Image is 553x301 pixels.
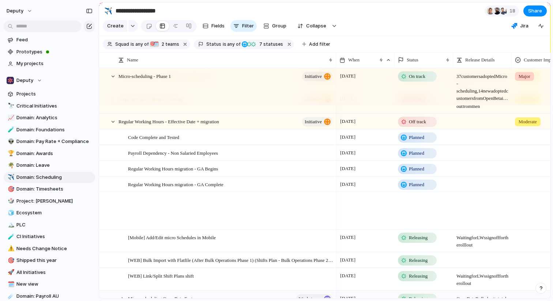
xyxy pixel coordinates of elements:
[16,257,93,264] span: Shipped this year
[260,20,290,32] button: Group
[16,36,93,44] span: Feed
[16,185,93,193] span: Domain: Timesheets
[16,221,93,229] span: PLC
[16,245,93,252] span: Needs Change Notice
[409,134,424,141] span: Planned
[128,256,334,264] span: [WEB] Bulk Import with Flatfile (After Bulk Operations Phase 1) (Shifts Plan - Bulk Operations Ph...
[509,7,518,15] span: 18
[293,20,330,32] button: Collapse
[4,124,95,135] a: 🧪Domain: Foundations
[520,22,528,30] span: Jira
[16,281,93,288] span: New view
[409,73,425,80] span: On track
[153,41,159,47] div: 🗓️
[4,279,95,290] a: 🗓️New view
[8,221,13,229] div: 🏔️
[7,269,14,276] button: 🚀
[454,230,511,249] span: Waiting for LWs sign off for the rolllout
[306,22,326,30] span: Collapse
[226,41,241,48] span: any of
[454,69,511,102] span: 37 customers adopted Micro-scheduling, 14 new adopted customers from Open Beta including 1 Strate...
[4,101,95,112] div: 🔭Critical Initiatives
[4,160,95,171] div: 🌴Domain: Leave
[7,197,14,205] button: 🎲
[221,40,242,48] button: isany of
[16,293,93,300] span: Domain: Payroll AU
[7,114,14,121] button: 📈
[4,34,95,45] a: Feed
[7,102,14,110] button: 🔭
[7,126,14,133] button: 🧪
[409,181,424,188] span: Planned
[4,172,95,183] div: ✈️Domain: Scheduling
[528,7,542,15] span: Share
[4,112,95,123] div: 📈Domain: Analytics
[159,41,179,48] span: teams
[4,243,95,254] a: ⚠️Needs Change Notice
[16,197,93,205] span: Project: [PERSON_NAME]
[7,150,14,157] button: 🏆
[298,39,335,49] button: Add filter
[8,125,13,134] div: 🧪
[338,164,357,173] span: [DATE]
[338,117,357,126] span: [DATE]
[338,133,357,142] span: [DATE]
[8,149,13,158] div: 🏆
[465,56,495,64] span: Release Details
[8,233,13,241] div: 🧪
[3,5,36,17] button: deputy
[16,150,93,157] span: Domain: Awards
[7,174,14,181] button: ✈️
[16,174,93,181] span: Domain: Scheduling
[8,292,13,300] div: ☄️
[16,102,93,110] span: Critical Initiatives
[131,41,134,48] span: is
[8,185,13,193] div: 🎯
[107,22,124,30] span: Create
[200,20,227,32] button: Fields
[409,272,428,280] span: Releasing
[128,233,216,241] span: [Mobile] Add/Edit micro Schedules in Mobile
[149,40,181,48] button: 🎯🗓️2 teams
[230,20,257,32] button: Filter
[4,219,95,230] a: 🏔️PLC
[409,257,428,264] span: Releasing
[409,234,428,241] span: Releasing
[16,114,93,121] span: Domain: Analytics
[8,244,13,253] div: ⚠️
[8,268,13,276] div: 🚀
[519,73,530,80] span: Major
[159,41,165,47] span: 2
[4,267,95,278] a: 🚀All Initiatives
[305,71,322,82] span: initiative
[7,281,14,288] button: 🗓️
[7,293,14,300] button: ☄️
[16,138,93,145] span: Domain: Pay Rate + Compliance
[128,164,218,173] span: Regular Working Hours migration - GA Begins
[7,245,14,252] button: ⚠️
[4,196,95,207] a: 🎲Project: [PERSON_NAME]
[241,40,285,48] button: 7 statuses
[8,161,13,170] div: 🌴
[519,118,537,125] span: Moderate
[150,41,155,47] div: 🎯
[409,165,424,173] span: Planned
[4,89,95,99] a: Projects
[16,126,93,133] span: Domain: Foundations
[4,255,95,266] a: 🎯Shipped this year
[302,72,332,81] button: initiative
[7,7,23,15] span: deputy
[118,117,219,125] span: Regular Working Hours - Effective Date + migration
[8,114,13,122] div: 📈
[223,41,226,48] span: is
[338,72,357,80] span: [DATE]
[8,256,13,265] div: 🎯
[338,271,357,280] span: [DATE]
[128,180,223,188] span: Regular Working Hours migration - GA Complete
[103,20,127,32] button: Create
[338,180,357,189] span: [DATE]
